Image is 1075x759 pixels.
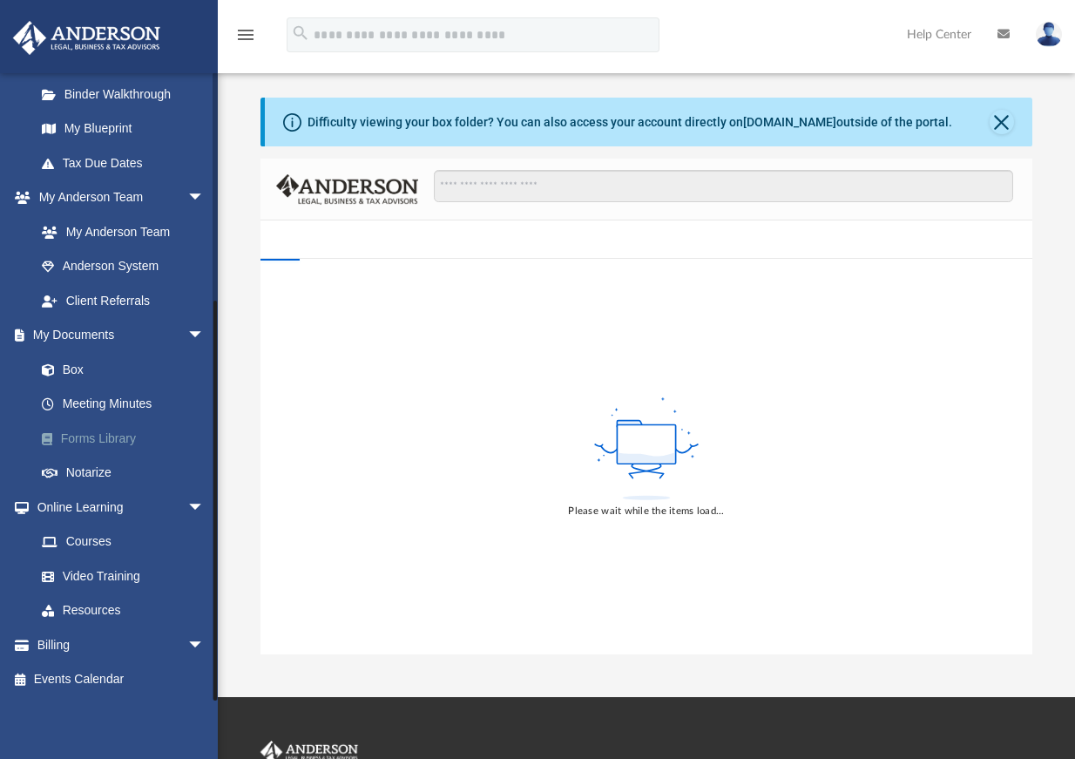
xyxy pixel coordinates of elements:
a: Resources [24,593,222,628]
a: My Blueprint [24,112,222,146]
a: Binder Walkthrough [24,77,231,112]
img: Anderson Advisors Platinum Portal [8,21,166,55]
a: Anderson System [24,249,222,284]
a: My Documentsarrow_drop_down [12,318,231,353]
div: Difficulty viewing your box folder? You can also access your account directly on outside of the p... [308,113,952,132]
button: Close [990,110,1014,134]
div: Please wait while the items load... [568,504,724,519]
a: menu [235,33,256,45]
span: arrow_drop_down [187,627,222,663]
a: Courses [24,525,222,559]
a: Events Calendar [12,662,231,697]
a: Online Learningarrow_drop_down [12,490,222,525]
a: Billingarrow_drop_down [12,627,231,662]
a: My Anderson Team [24,214,213,249]
span: arrow_drop_down [187,490,222,525]
i: menu [235,24,256,45]
i: search [291,24,310,43]
a: Forms Library [24,421,231,456]
img: User Pic [1036,22,1062,47]
span: arrow_drop_down [187,318,222,354]
input: Search files and folders [434,170,1013,203]
a: Client Referrals [24,283,222,318]
a: Notarize [24,456,231,491]
a: Meeting Minutes [24,387,231,422]
a: [DOMAIN_NAME] [743,115,836,129]
a: Box [24,352,222,387]
a: Tax Due Dates [24,146,231,180]
a: My Anderson Teamarrow_drop_down [12,180,222,215]
span: arrow_drop_down [187,180,222,216]
a: Video Training [24,559,213,593]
